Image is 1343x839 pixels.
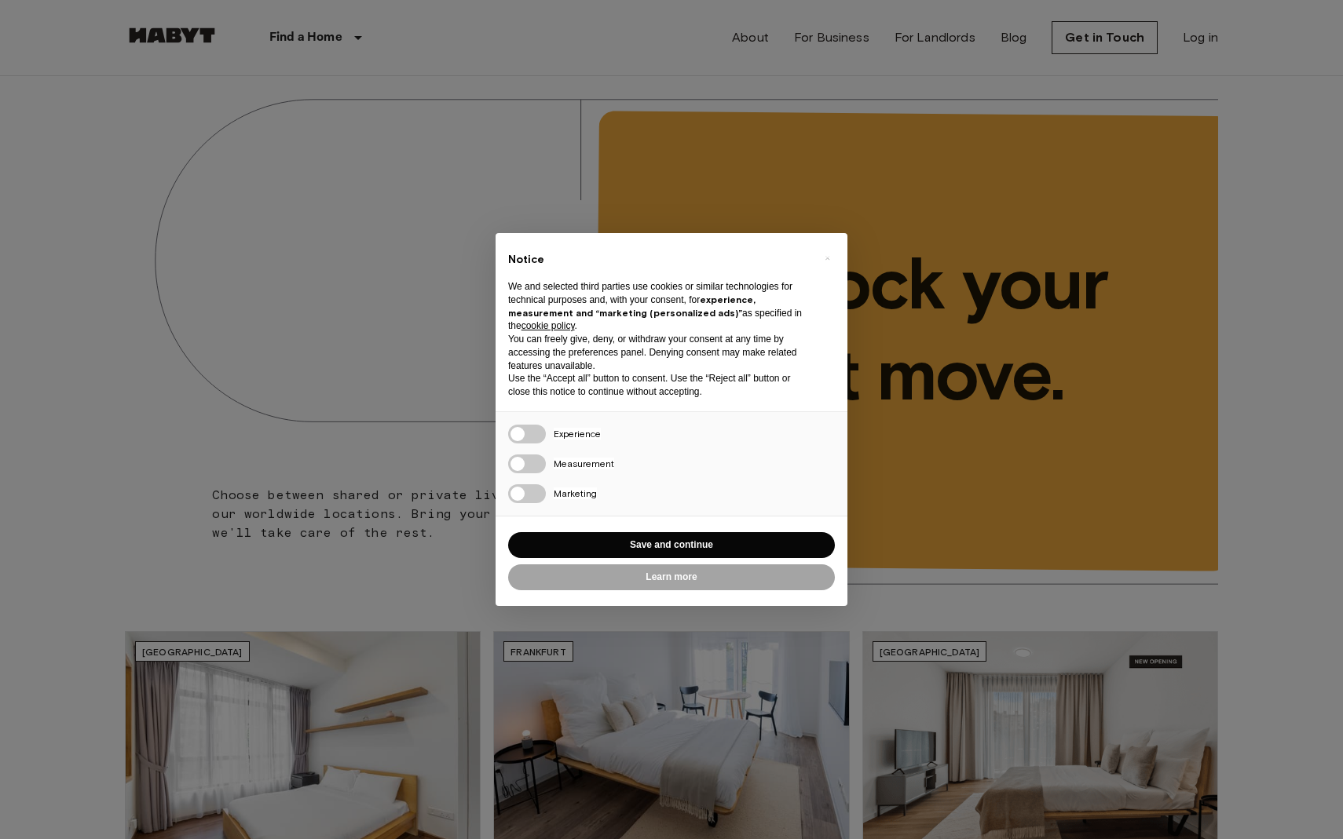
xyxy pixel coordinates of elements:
p: You can freely give, deny, or withdraw your consent at any time by accessing the preferences pane... [508,333,810,372]
span: × [825,249,830,268]
strong: experience, measurement and “marketing (personalized ads)” [508,294,756,319]
span: Marketing [554,487,597,499]
p: We and selected third parties use cookies or similar technologies for technical purposes and, wit... [508,280,810,333]
p: Use the “Accept all” button to consent. Use the “Reject all” button or close this notice to conti... [508,372,810,399]
h2: Notice [508,252,810,268]
a: cookie policy [521,320,575,331]
span: Experience [554,428,601,440]
button: Learn more [508,564,835,590]
span: Measurement [554,458,614,469]
button: Close this notice [814,246,840,271]
button: Save and continue [508,532,835,558]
